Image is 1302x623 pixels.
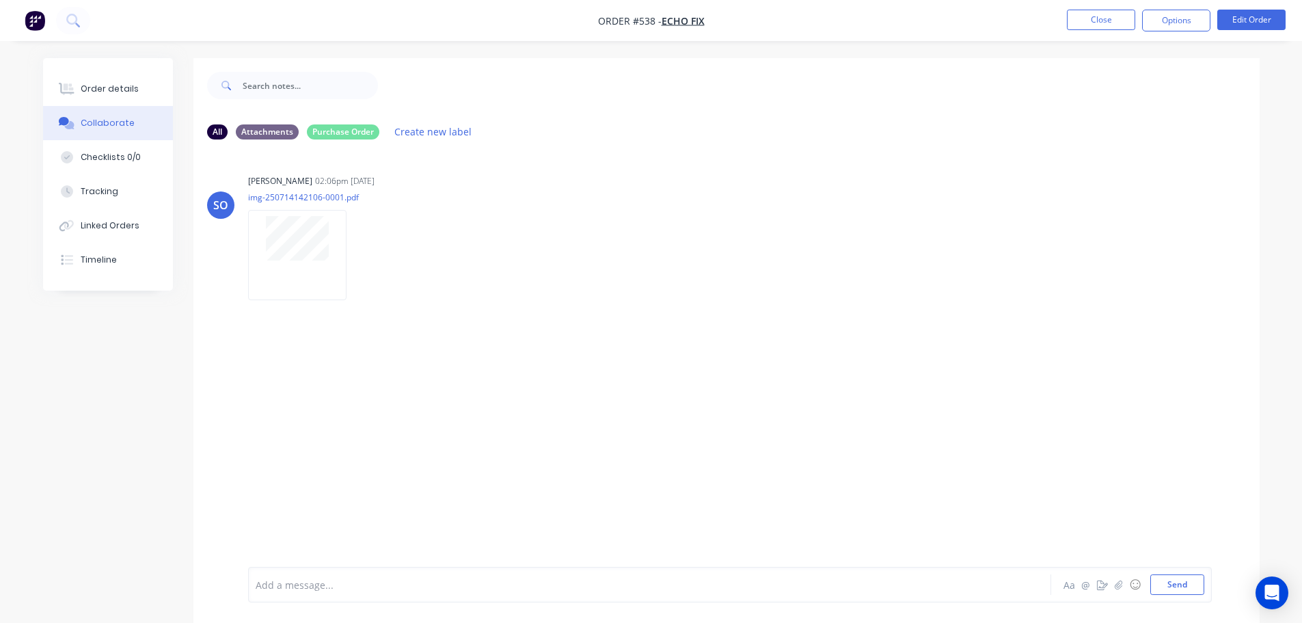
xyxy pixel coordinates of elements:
[207,124,228,140] div: All
[81,220,139,232] div: Linked Orders
[1142,10,1210,31] button: Options
[43,209,173,243] button: Linked Orders
[81,254,117,266] div: Timeline
[1127,576,1143,593] button: ☺
[81,117,135,129] div: Collaborate
[1078,576,1094,593] button: @
[25,10,45,31] img: Factory
[315,175,375,187] div: 02:06pm [DATE]
[81,185,118,198] div: Tracking
[1256,576,1288,609] div: Open Intercom Messenger
[307,124,379,140] div: Purchase Order
[662,14,705,27] a: Echo Fix
[243,72,378,99] input: Search notes...
[43,72,173,106] button: Order details
[248,191,360,203] p: img-250714142106-0001.pdf
[43,106,173,140] button: Collaborate
[1150,574,1204,595] button: Send
[1067,10,1135,30] button: Close
[1061,576,1078,593] button: Aa
[1217,10,1286,30] button: Edit Order
[248,175,312,187] div: [PERSON_NAME]
[388,122,479,141] button: Create new label
[81,83,139,95] div: Order details
[43,174,173,209] button: Tracking
[213,197,228,213] div: SO
[43,243,173,277] button: Timeline
[598,14,662,27] span: Order #538 -
[81,151,141,163] div: Checklists 0/0
[43,140,173,174] button: Checklists 0/0
[236,124,299,140] div: Attachments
